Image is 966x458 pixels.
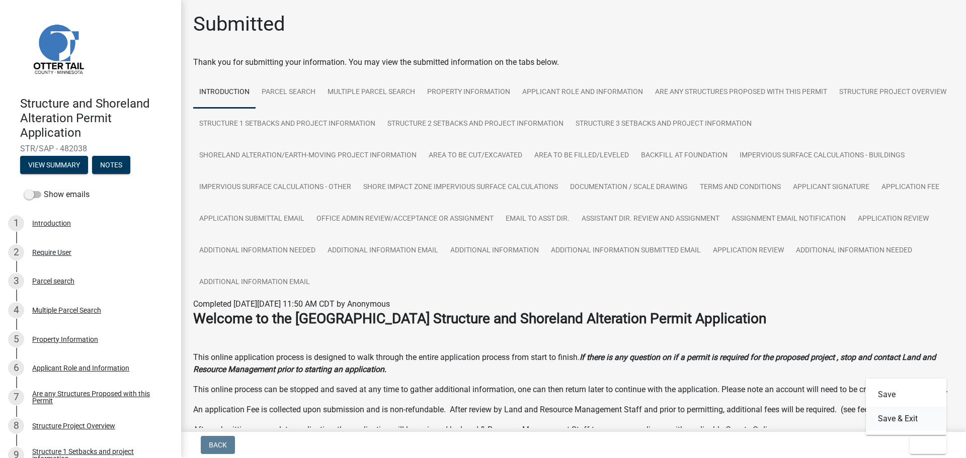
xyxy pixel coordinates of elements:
a: Property Information [421,76,516,109]
a: Structure Project Overview [833,76,952,109]
div: Introduction [32,220,71,227]
div: 5 [8,331,24,347]
a: Application Review [707,235,790,267]
a: Additional Information Email [193,266,316,299]
a: Area to be Filled/Leveled [528,140,635,172]
a: Parcel search [256,76,321,109]
a: Documentation / Scale Drawing [564,171,694,204]
a: Terms and Conditions [694,171,787,204]
a: Impervious Surface Calculations - Buildings [734,140,911,172]
a: Introduction [193,76,256,109]
span: Back [209,441,227,449]
div: Thank you for submitting your information. You may view the submitted information on the tabs below. [193,56,954,68]
a: Area to be Cut/Excavated [423,140,528,172]
button: Exit [910,436,946,454]
strong: If there is any question on if a permit is required for the proposed project , stop and contact L... [193,352,936,374]
p: This online application process is designed to walk through the entire application process from s... [193,351,954,376]
div: Property Information [32,336,98,343]
label: Show emails [24,189,90,201]
a: Applicant Signature [787,171,875,204]
button: Notes [92,156,130,174]
a: Are any Structures Proposed with this Permit [649,76,833,109]
div: 2 [8,244,24,260]
div: Parcel search [32,278,74,285]
a: Additional Information Needed [193,235,321,267]
a: Multiple Parcel Search [321,76,421,109]
a: Office Admin Review/Acceptance or Assignment [310,203,500,235]
div: 8 [8,418,24,434]
a: Assignment Email Notification [726,203,852,235]
a: Application Submittal Email [193,203,310,235]
a: Additional Information Submitted Email [545,235,707,267]
div: 7 [8,389,24,405]
p: This online process can be stopped and saved at any time to gather additional information, one ca... [193,384,954,396]
p: An application Fee is collected upon submission and is non-refundable. After review by Land and R... [193,404,954,416]
div: Structure Project Overview [32,422,115,429]
a: Structure 2 Setbacks and project information [381,108,570,140]
a: Application Review [852,203,935,235]
a: Structure 1 Setbacks and project information [193,108,381,140]
wm-modal-confirm: Notes [92,162,130,170]
span: Completed [DATE][DATE] 11:50 AM CDT by Anonymous [193,299,390,309]
a: Applicant Role and Information [516,76,649,109]
a: Impervious Surface Calculations - Other [193,171,357,204]
button: Back [201,436,235,454]
div: Multiple Parcel Search [32,307,101,314]
div: Exit [866,379,946,435]
span: STR/SAP - 482038 [20,144,161,153]
div: Applicant Role and Information [32,364,129,372]
p: After submitting a complete application, the application will be reviewed by Land & Resource Mana... [193,424,954,436]
a: Additional Information [444,235,545,267]
div: 6 [8,360,24,376]
div: Are any Structures Proposed with this Permit [32,390,165,404]
button: Save [866,383,946,407]
a: Email to Asst Dir. [500,203,576,235]
div: 1 [8,215,24,231]
a: Additional Information Needed [790,235,918,267]
a: Shoreland Alteration/Earth-Moving Project Information [193,140,423,172]
h1: Submitted [193,12,285,36]
img: Otter Tail County, Minnesota [20,11,96,86]
a: Application Fee [875,171,945,204]
div: Require User [32,249,71,256]
a: Assistant Dir. Review and Assignment [576,203,726,235]
span: Exit [918,441,932,449]
a: Structure 3 Setbacks and project information [570,108,758,140]
strong: Welcome to the [GEOGRAPHIC_DATA] Structure and Shoreland Alteration Permit Application [193,310,766,327]
a: Shore Impact Zone Impervious Surface Calculations [357,171,564,204]
button: View Summary [20,156,88,174]
h4: Structure and Shoreland Alteration Permit Application [20,97,173,140]
a: Additional Information Email [321,235,444,267]
div: 4 [8,302,24,318]
div: 3 [8,273,24,289]
button: Save & Exit [866,407,946,431]
a: Backfill at foundation [635,140,734,172]
wm-modal-confirm: Summary [20,162,88,170]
